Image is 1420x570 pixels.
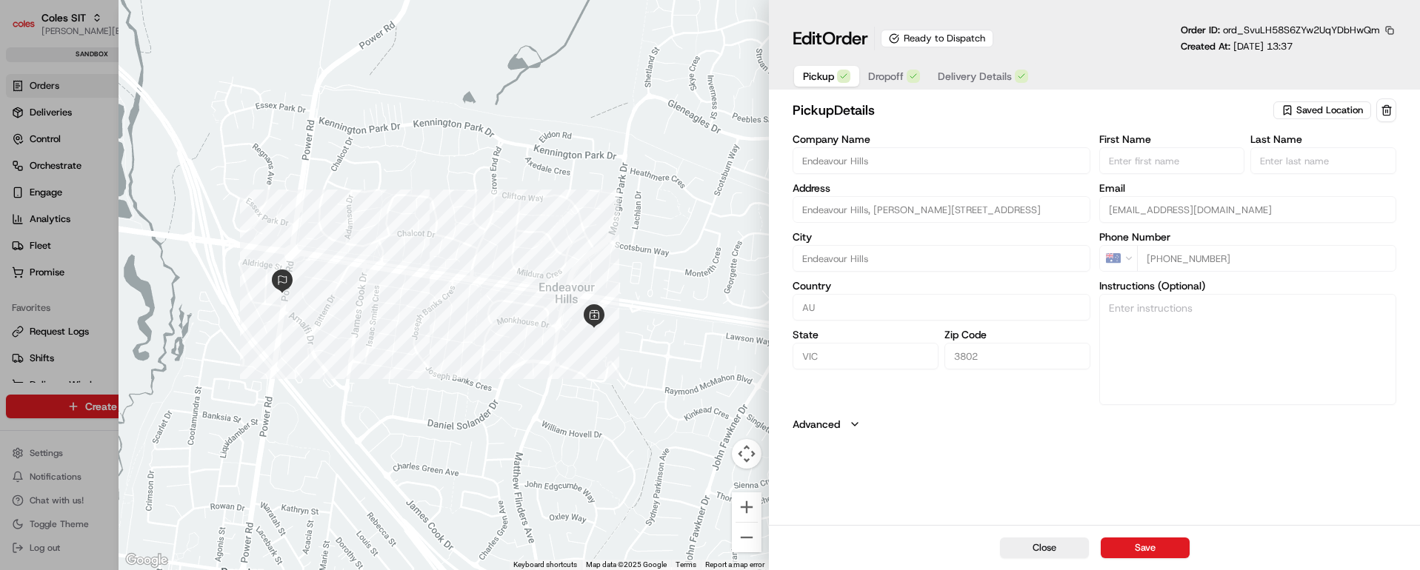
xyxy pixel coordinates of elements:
input: Enter state [793,343,939,369]
input: Enter country [793,294,1090,321]
h1: Edit [793,27,868,50]
span: Pylon [147,251,179,262]
button: Zoom out [732,523,761,552]
label: Phone Number [1099,232,1396,242]
div: 📗 [15,216,27,228]
div: We're available if you need us! [50,156,187,168]
a: Powered byPylon [104,250,179,262]
input: Enter email [1099,196,1396,223]
label: Zip Code [944,329,1090,340]
img: Nash [15,15,44,44]
span: API Documentation [140,215,238,229]
div: 💻 [125,216,137,228]
input: Enter city [793,245,1090,272]
span: Map data ©2025 Google [586,560,667,569]
input: Enter zip code [944,343,1090,369]
button: Saved Location [1273,100,1373,121]
img: Google [122,551,171,570]
span: Knowledge Base [30,215,113,229]
input: Got a question? Start typing here... [39,95,267,111]
h2: pickup Details [793,100,1270,121]
input: Enter last name [1250,147,1396,174]
label: First Name [1099,134,1245,144]
button: Keyboard shortcuts [513,560,577,570]
span: Pickup [803,69,834,84]
input: Enter first name [1099,147,1245,174]
a: 💻API Documentation [119,209,244,235]
div: Start new chat [50,141,243,156]
label: State [793,329,939,340]
label: Instructions (Optional) [1099,281,1396,291]
label: Company Name [793,134,1090,144]
img: 1736555255976-a54dd68f-1ca7-489b-9aae-adbdc363a1c4 [15,141,41,168]
label: Country [793,281,1090,291]
button: Start new chat [252,146,270,164]
p: Order ID: [1181,24,1380,37]
button: Zoom in [732,492,761,522]
label: Address [793,183,1090,193]
div: Ready to Dispatch [881,30,993,47]
label: City [793,232,1090,242]
p: Welcome 👋 [15,59,270,83]
label: Email [1099,183,1396,193]
span: Order [822,27,868,50]
button: Save [1101,537,1190,558]
button: Advanced [793,417,1396,432]
label: Last Name [1250,134,1396,144]
span: [DATE] 13:37 [1233,40,1293,53]
span: Dropoff [868,69,904,84]
span: Delivery Details [938,69,1012,84]
input: Enter phone number [1137,245,1396,272]
label: Advanced [793,417,840,432]
a: Terms (opens in new tab) [676,560,696,569]
p: Created At: [1181,40,1293,53]
a: Open this area in Google Maps (opens a new window) [122,551,171,570]
span: ord_SvuLH58S6ZYw2UqYDbHwQm [1223,24,1380,36]
input: Endeavour Hills, Matthew Flinders Ave, Endeavour Hills VIC 3802, Australia [793,196,1090,223]
button: Map camera controls [732,439,761,469]
button: Close [1000,537,1089,558]
span: Saved Location [1296,104,1363,117]
input: Enter company name [793,147,1090,174]
a: Report a map error [705,560,764,569]
a: 📗Knowledge Base [9,209,119,235]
